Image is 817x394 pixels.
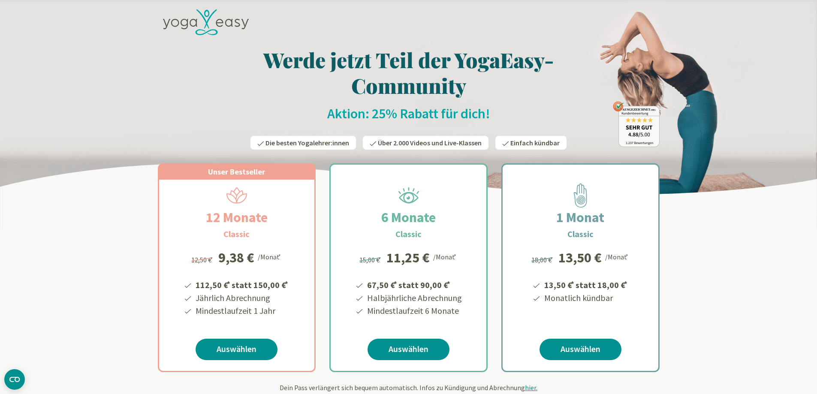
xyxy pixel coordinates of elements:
span: hier. [525,383,537,392]
div: 13,50 € [558,251,602,265]
div: /Monat [605,251,630,262]
li: 112,50 € statt 150,00 € [194,277,289,292]
span: Einfach kündbar [510,138,560,147]
button: CMP-Widget öffnen [4,369,25,390]
li: Mindestlaufzeit 1 Jahr [194,304,289,317]
div: 11,25 € [386,251,430,265]
h3: Classic [223,228,250,241]
span: Über 2.000 Videos und Live-Klassen [378,138,482,147]
span: Unser Bestseller [208,167,265,177]
div: /Monat [258,251,282,262]
h3: Classic [395,228,422,241]
h2: 1 Monat [536,207,625,228]
span: 12,50 € [191,256,214,264]
li: 13,50 € statt 18,00 € [543,277,629,292]
div: /Monat [433,251,458,262]
a: Auswählen [196,339,277,360]
span: 15,00 € [359,256,382,264]
h2: 6 Monate [361,207,456,228]
h2: Aktion: 25% Rabatt für dich! [158,105,660,122]
li: Halbjährliche Abrechnung [366,292,462,304]
h2: 12 Monate [185,207,288,228]
img: ausgezeichnet_badge.png [613,101,660,147]
div: 9,38 € [218,251,254,265]
li: 67,50 € statt 90,00 € [366,277,462,292]
h3: Classic [567,228,594,241]
span: 18,00 € [531,256,554,264]
span: Die besten Yogalehrer:innen [265,138,349,147]
h1: Werde jetzt Teil der YogaEasy-Community [158,47,660,98]
li: Monatlich kündbar [543,292,629,304]
a: Auswählen [540,339,621,360]
li: Jährlich Abrechnung [194,292,289,304]
a: Auswählen [368,339,449,360]
li: Mindestlaufzeit 6 Monate [366,304,462,317]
